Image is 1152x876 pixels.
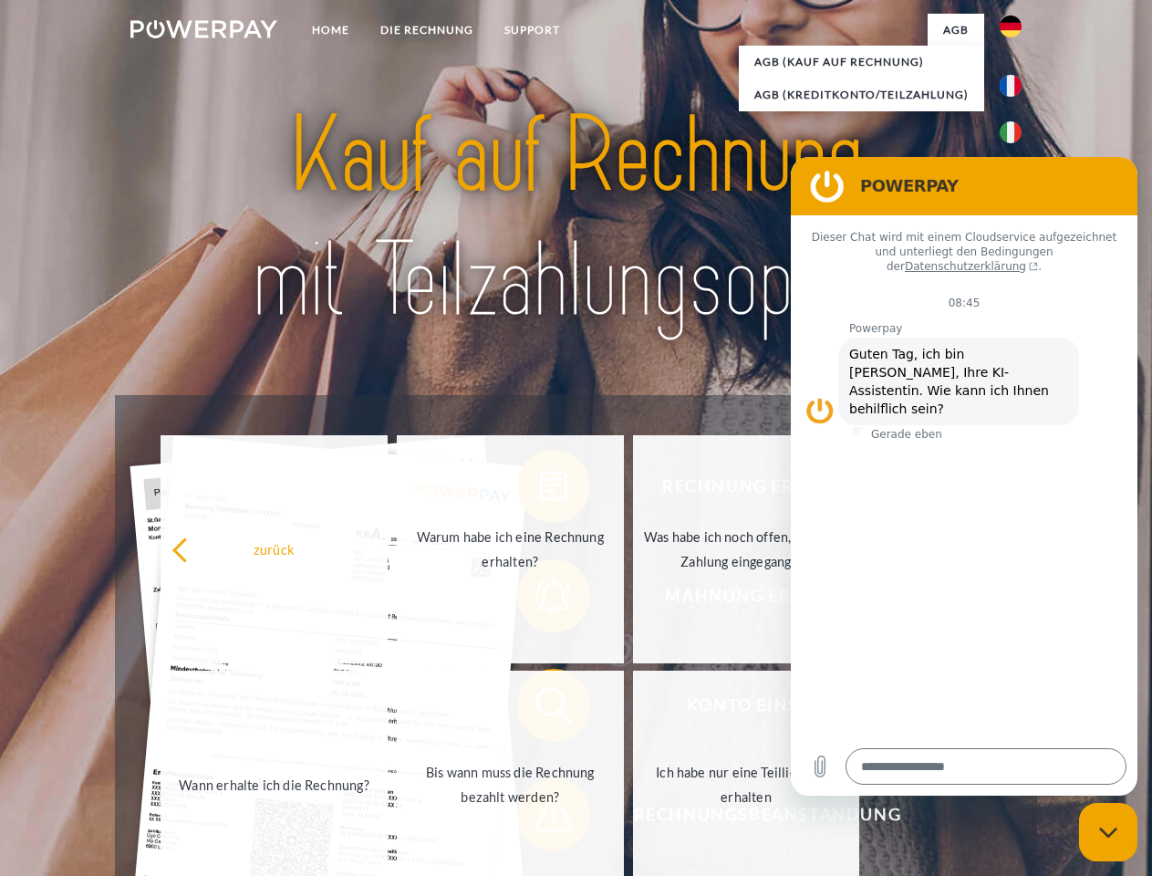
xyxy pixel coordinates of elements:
img: title-powerpay_de.svg [174,88,978,349]
a: AGB (Kreditkonto/Teilzahlung) [739,78,984,111]
iframe: Schaltfläche zum Öffnen des Messaging-Fensters; Konversation läuft [1079,803,1137,861]
div: Wann erhalte ich die Rechnung? [171,772,377,797]
img: it [1000,121,1022,143]
a: AGB (Kauf auf Rechnung) [739,46,984,78]
div: Warum habe ich eine Rechnung erhalten? [408,525,613,574]
a: Was habe ich noch offen, ist meine Zahlung eingegangen? [633,435,860,663]
a: SUPPORT [489,14,576,47]
a: agb [928,14,984,47]
div: Bis wann muss die Rechnung bezahlt werden? [408,760,613,809]
iframe: Messaging-Fenster [791,157,1137,796]
div: zurück [171,537,377,561]
img: de [1000,16,1022,37]
div: Was habe ich noch offen, ist meine Zahlung eingegangen? [644,525,849,574]
div: Ich habe nur eine Teillieferung erhalten [644,760,849,809]
img: logo-powerpay-white.svg [130,20,277,38]
img: fr [1000,75,1022,97]
a: DIE RECHNUNG [365,14,489,47]
a: Home [296,14,365,47]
